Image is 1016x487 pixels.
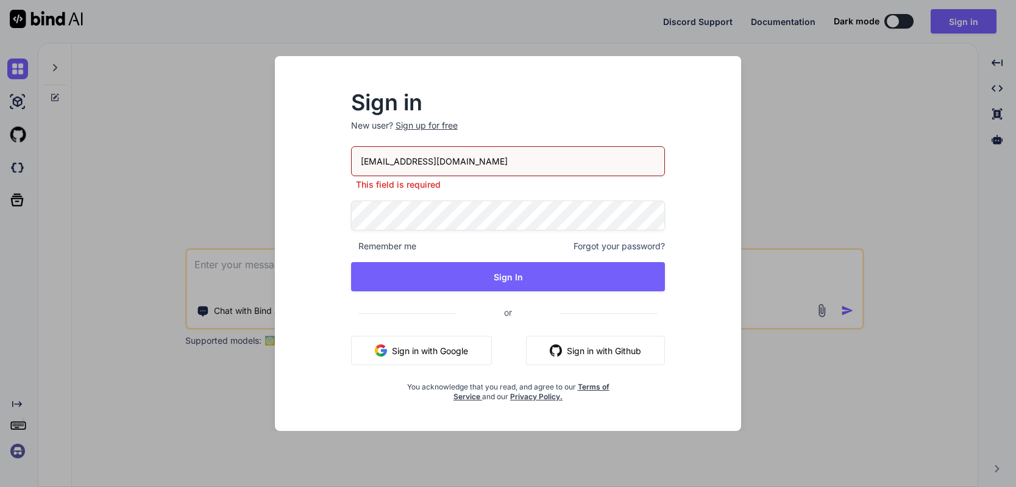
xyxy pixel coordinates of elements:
[351,336,492,365] button: Sign in with Google
[375,344,387,357] img: google
[351,179,666,191] p: This field is required
[351,240,416,252] span: Remember me
[453,382,609,401] a: Terms of Service
[351,93,666,112] h2: Sign in
[526,336,665,365] button: Sign in with Github
[396,119,458,132] div: Sign up for free
[510,392,563,401] a: Privacy Policy.
[550,344,562,357] img: github
[574,240,665,252] span: Forgot your password?
[351,119,666,146] p: New user?
[455,297,561,327] span: or
[351,262,666,291] button: Sign In
[351,146,666,176] input: Login or Email
[403,375,613,402] div: You acknowledge that you read, and agree to our and our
